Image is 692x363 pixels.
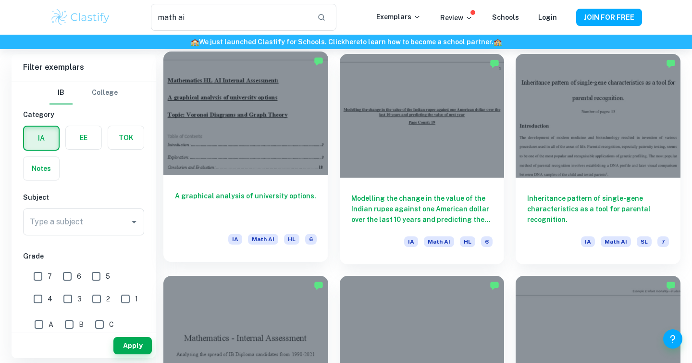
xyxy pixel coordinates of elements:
[424,236,454,247] span: Math AI
[284,234,299,245] span: HL
[490,59,499,68] img: Marked
[66,126,101,149] button: EE
[657,236,669,247] span: 7
[490,281,499,290] img: Marked
[49,319,53,330] span: A
[109,319,114,330] span: C
[23,192,144,203] h6: Subject
[666,59,676,68] img: Marked
[481,236,493,247] span: 6
[49,81,73,104] button: IB
[248,234,278,245] span: Math AI
[79,319,84,330] span: B
[601,236,631,247] span: Math AI
[175,191,317,222] h6: A graphical analysis of university options.
[492,13,519,21] a: Schools
[404,236,418,247] span: IA
[135,294,138,304] span: 1
[50,8,111,27] img: Clastify logo
[106,271,110,282] span: 5
[516,54,680,264] a: Inheritance pattern of single-gene characteristics as a tool for parental recognition.IAMath AISL7
[305,234,317,245] span: 6
[12,54,156,81] h6: Filter exemplars
[376,12,421,22] p: Exemplars
[440,13,473,23] p: Review
[191,38,199,46] span: 🏫
[24,127,59,150] button: IA
[576,9,642,26] button: JOIN FOR FREE
[108,126,144,149] button: TOK
[113,337,152,354] button: Apply
[340,54,505,264] a: Modelling the change in the value of the Indian rupee against one American dollar over the last 1...
[106,294,110,304] span: 2
[77,294,82,304] span: 3
[666,281,676,290] img: Marked
[637,236,652,247] span: SL
[494,38,502,46] span: 🏫
[538,13,557,21] a: Login
[48,271,52,282] span: 7
[527,193,669,225] h6: Inheritance pattern of single-gene characteristics as a tool for parental recognition.
[228,234,242,245] span: IA
[49,81,118,104] div: Filter type choice
[351,193,493,225] h6: Modelling the change in the value of the Indian rupee against one American dollar over the last 1...
[151,4,309,31] input: Search for any exemplars...
[663,329,682,349] button: Help and Feedback
[460,236,475,247] span: HL
[2,37,690,47] h6: We just launched Clastify for Schools. Click to learn how to become a school partner.
[92,81,118,104] button: College
[77,271,81,282] span: 6
[23,251,144,261] h6: Grade
[24,157,59,180] button: Notes
[314,56,323,66] img: Marked
[345,38,360,46] a: here
[163,54,328,264] a: A graphical analysis of university options.IAMath AIHL6
[581,236,595,247] span: IA
[127,215,141,229] button: Open
[314,281,323,290] img: Marked
[48,294,52,304] span: 4
[23,109,144,120] h6: Category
